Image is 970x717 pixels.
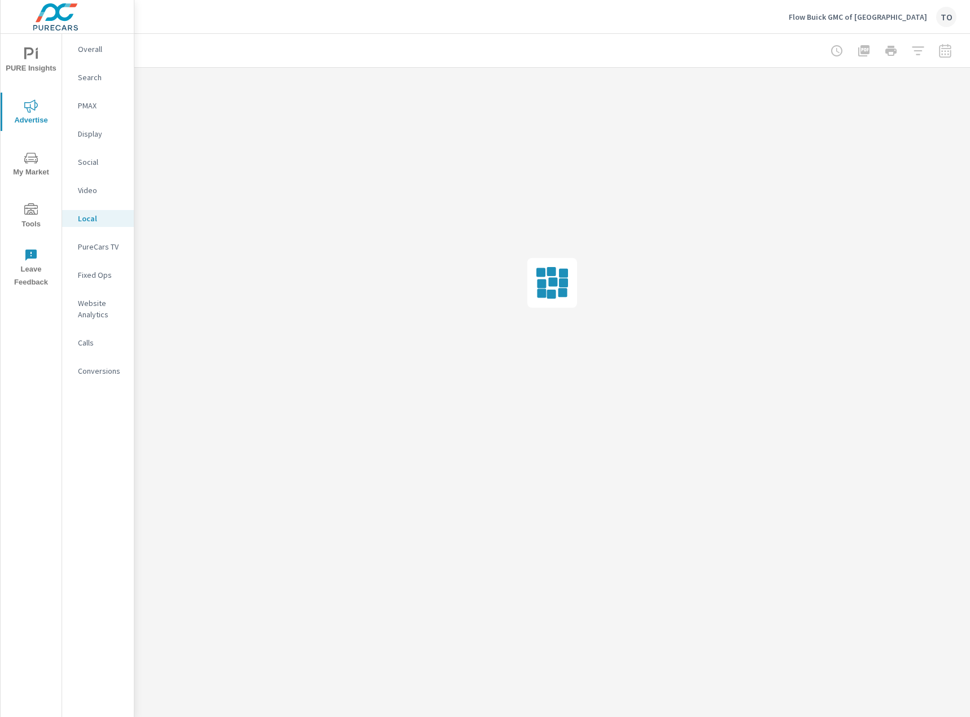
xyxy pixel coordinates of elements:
span: My Market [4,151,58,179]
span: Advertise [4,99,58,127]
p: Calls [78,337,125,348]
div: Local [62,210,134,227]
p: Fixed Ops [78,269,125,281]
p: Website Analytics [78,298,125,320]
p: PMAX [78,100,125,111]
div: PMAX [62,97,134,114]
p: Flow Buick GMC of [GEOGRAPHIC_DATA] [789,12,927,22]
div: nav menu [1,34,62,294]
p: Display [78,128,125,139]
div: Fixed Ops [62,266,134,283]
div: Social [62,154,134,170]
div: Website Analytics [62,295,134,323]
p: Video [78,185,125,196]
div: Display [62,125,134,142]
p: PureCars TV [78,241,125,252]
p: Overall [78,43,125,55]
p: Social [78,156,125,168]
p: Local [78,213,125,224]
div: Calls [62,334,134,351]
div: Video [62,182,134,199]
div: Conversions [62,362,134,379]
p: Conversions [78,365,125,377]
span: PURE Insights [4,47,58,75]
p: Search [78,72,125,83]
div: Overall [62,41,134,58]
div: TO [936,7,956,27]
div: Search [62,69,134,86]
span: Tools [4,203,58,231]
div: PureCars TV [62,238,134,255]
span: Leave Feedback [4,248,58,289]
